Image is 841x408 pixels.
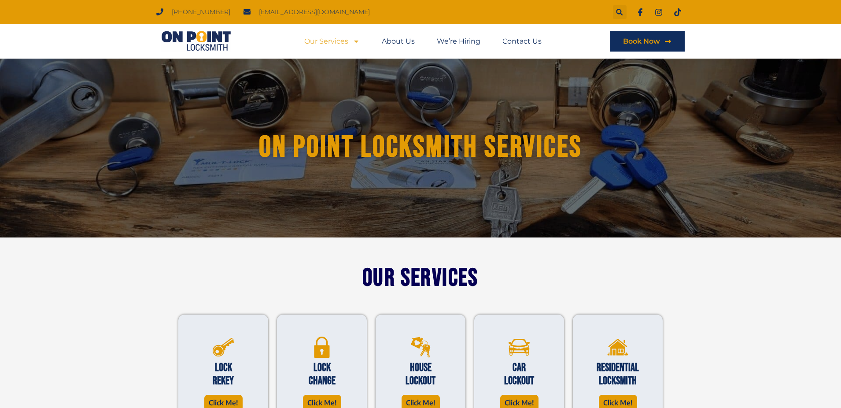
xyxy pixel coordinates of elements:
h2: Residential Locksmith [595,361,641,388]
h1: On Point Locksmith Services [183,131,658,164]
span: [PHONE_NUMBER] [170,6,230,18]
div: Search [613,5,627,19]
a: We’re Hiring [437,31,480,52]
nav: Menu [304,31,542,52]
a: Our Services [304,31,360,52]
span: [EMAIL_ADDRESS][DOMAIN_NAME] [257,6,370,18]
h2: Lock change [299,361,345,388]
a: Book Now [610,31,685,52]
a: About Us [382,31,415,52]
a: Contact Us [502,31,542,52]
h2: Our Services [174,268,667,288]
h2: House Lockout [398,361,443,388]
h2: Lock Rekey [200,361,246,388]
span: Book Now [623,38,660,45]
h2: Car Lockout [496,361,542,388]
